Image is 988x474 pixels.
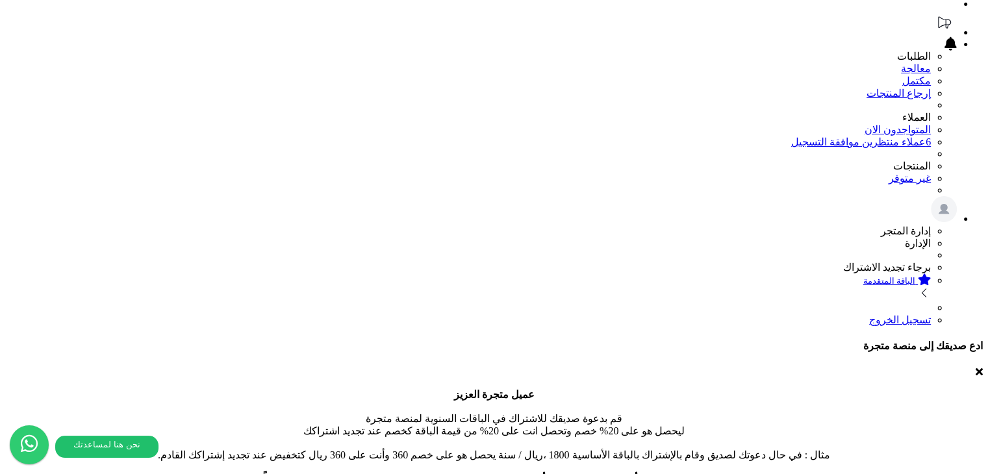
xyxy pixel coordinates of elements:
[5,273,931,302] a: الباقة المتقدمة
[5,237,931,249] li: الإدارة
[5,62,931,75] a: معالجة
[931,27,957,38] a: تحديثات المنصة
[865,124,931,135] a: المتواجدون الان
[5,111,931,123] li: العملاء
[889,173,931,184] a: غير متوفر
[863,276,915,286] small: الباقة المتقدمة
[454,389,535,400] b: عميل متجرة العزيز
[5,50,931,62] li: الطلبات
[5,340,983,352] h4: ادع صديقك إلى منصة متجرة
[881,225,931,236] span: إدارة المتجر
[902,75,931,86] a: مكتمل
[5,261,931,273] li: برجاء تجديد الاشتراك
[5,160,931,172] li: المنتجات
[791,136,931,147] a: 6عملاء منتظرين موافقة التسجيل
[869,314,931,325] a: تسجيل الخروج
[867,88,931,99] a: إرجاع المنتجات
[926,136,931,147] span: 6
